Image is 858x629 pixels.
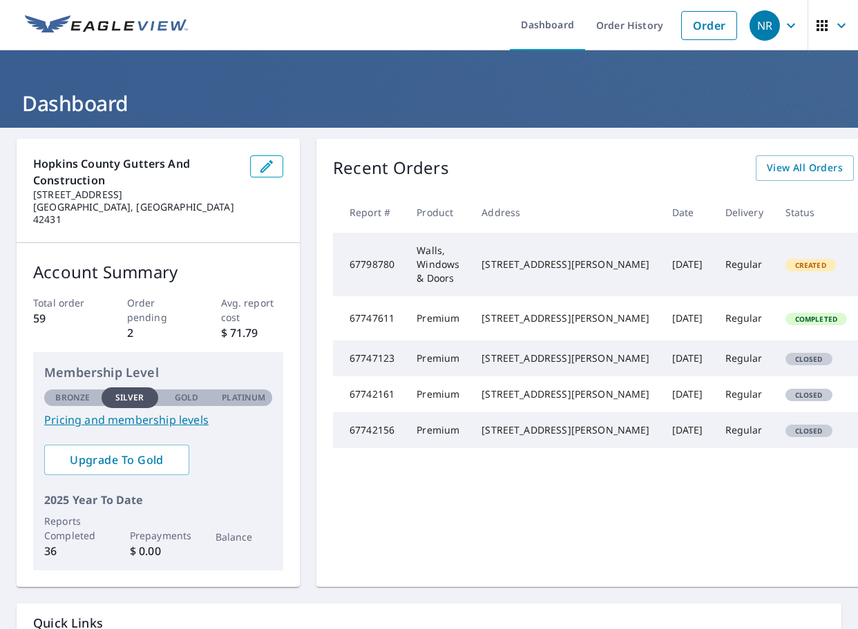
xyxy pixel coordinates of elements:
[406,412,470,448] td: Premium
[44,363,272,382] p: Membership Level
[787,314,846,324] span: Completed
[44,543,102,559] p: 36
[714,340,774,376] td: Regular
[44,492,272,508] p: 2025 Year To Date
[470,192,660,233] th: Address
[130,528,187,543] p: Prepayments
[714,296,774,340] td: Regular
[333,376,406,412] td: 67742161
[406,233,470,296] td: Walls, Windows & Doors
[787,354,831,364] span: Closed
[750,10,780,41] div: NR
[714,192,774,233] th: Delivery
[714,412,774,448] td: Regular
[661,340,714,376] td: [DATE]
[216,530,273,544] p: Balance
[17,89,841,117] h1: Dashboard
[115,391,144,404] p: Silver
[55,391,90,404] p: Bronze
[661,376,714,412] td: [DATE]
[44,514,102,543] p: Reports Completed
[33,260,283,284] p: Account Summary
[221,325,284,341] p: $ 71.79
[55,452,178,467] span: Upgrade To Gold
[787,260,835,270] span: Created
[333,192,406,233] th: Report #
[333,412,406,448] td: 67742156
[333,296,406,340] td: 67747611
[482,311,649,325] div: [STREET_ADDRESS][PERSON_NAME]
[767,159,843,177] span: View All Orders
[714,233,774,296] td: Regular
[33,201,239,226] p: [GEOGRAPHIC_DATA], [GEOGRAPHIC_DATA] 42431
[44,412,272,428] a: Pricing and membership levels
[222,391,265,404] p: Platinum
[44,445,189,475] a: Upgrade To Gold
[333,233,406,296] td: 67798780
[33,296,96,310] p: Total order
[130,543,187,559] p: $ 0.00
[482,387,649,401] div: [STREET_ADDRESS][PERSON_NAME]
[33,188,239,201] p: [STREET_ADDRESS]
[127,325,190,341] p: 2
[175,391,198,404] p: Gold
[787,426,831,436] span: Closed
[482,351,649,365] div: [STREET_ADDRESS][PERSON_NAME]
[482,423,649,437] div: [STREET_ADDRESS][PERSON_NAME]
[756,155,854,181] a: View All Orders
[774,192,858,233] th: Status
[787,390,831,400] span: Closed
[333,340,406,376] td: 67747123
[406,340,470,376] td: Premium
[661,233,714,296] td: [DATE]
[406,376,470,412] td: Premium
[33,155,239,188] p: Hopkins County Gutters and Construction
[482,258,649,271] div: [STREET_ADDRESS][PERSON_NAME]
[714,376,774,412] td: Regular
[681,11,737,40] a: Order
[333,155,449,181] p: Recent Orders
[661,192,714,233] th: Date
[221,296,284,325] p: Avg. report cost
[406,296,470,340] td: Premium
[25,15,188,36] img: EV Logo
[33,310,96,327] p: 59
[127,296,190,325] p: Order pending
[661,412,714,448] td: [DATE]
[406,192,470,233] th: Product
[661,296,714,340] td: [DATE]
